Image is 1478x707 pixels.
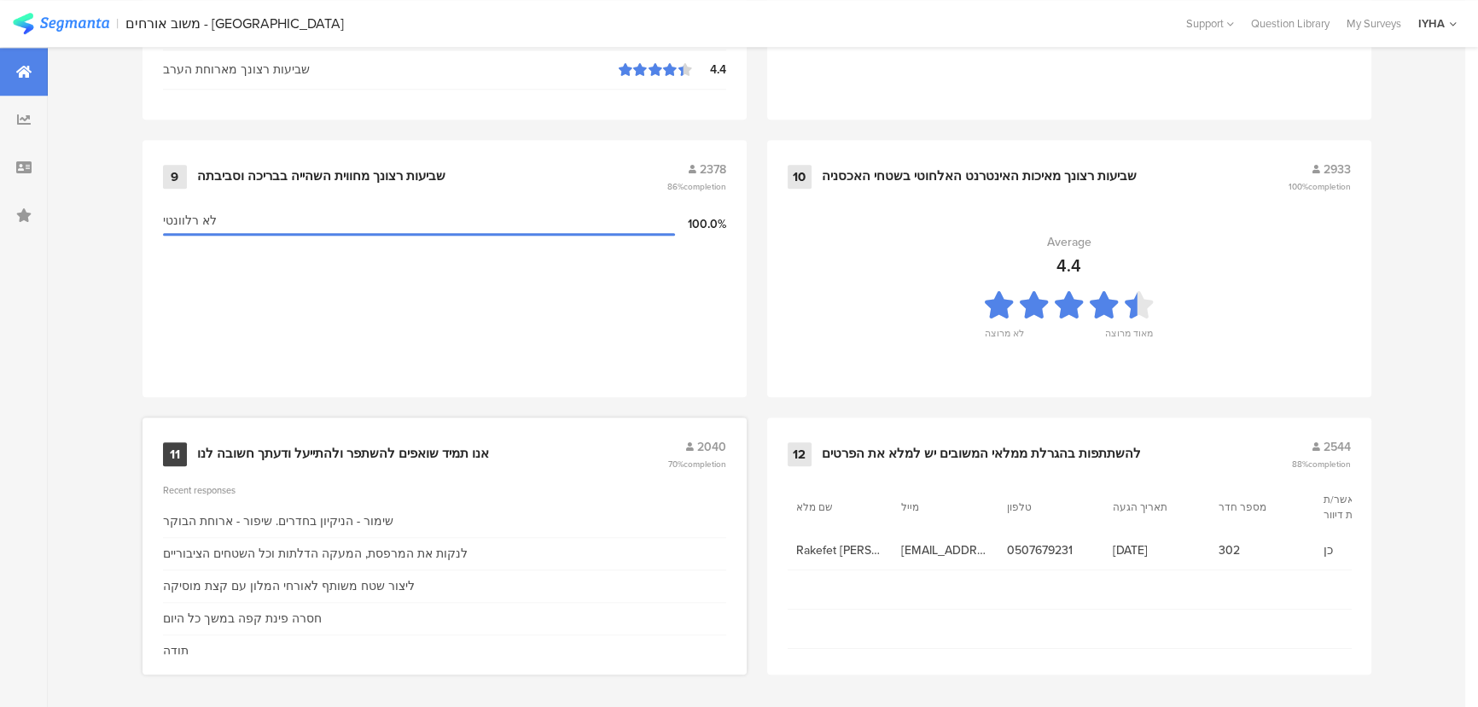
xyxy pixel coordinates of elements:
[692,61,726,79] div: 4.4
[125,15,344,32] div: משוב אורחים - [GEOGRAPHIC_DATA]
[667,180,726,193] span: 86%
[1292,458,1351,470] span: 88%
[1324,492,1400,523] section: אני מאשר/ת קבלת דיוור
[788,442,812,466] div: 12
[796,541,885,559] span: Rakefet [PERSON_NAME]
[985,326,1024,350] div: לא מרוצה
[13,13,109,34] img: segmanta logo
[1324,161,1351,178] span: 2933
[1418,15,1445,32] div: IYHA
[1007,500,1084,515] section: טלפון
[697,438,726,456] span: 2040
[684,180,726,193] span: completion
[822,168,1137,185] div: שביעות רצונך מאיכות האינטרנט האלחוטי בשטחי האכסניה
[163,512,393,530] div: שימור - הניקיון בחדרים. שיפור - ארוחת הבוקר
[1242,15,1338,32] a: Question Library
[163,577,415,595] div: ליצור שטח משותף לאורחי המלון עם קצת מוסיקה
[197,168,445,185] div: שביעות רצונך מחווית השהייה בבריכה וסביבתה
[1113,541,1202,559] span: [DATE]
[163,610,322,628] div: חסרה פינת קפה במשך כל היום
[684,458,726,470] span: completion
[163,483,726,497] div: Recent responses
[1324,438,1351,456] span: 2544
[668,458,726,470] span: 70%
[163,165,187,189] div: 9
[796,500,873,515] section: שם מלא
[901,541,990,559] span: [EMAIL_ADDRESS][DOMAIN_NAME]
[163,61,619,79] div: שביעות רצונך מארוחת הערב
[163,212,217,230] span: לא רלוונטי
[1186,10,1234,37] div: Support
[163,442,187,466] div: 11
[1338,15,1410,32] a: My Surveys
[1113,500,1190,515] section: תאריך הגעה
[116,14,119,33] div: |
[163,545,468,563] div: לנקות את המרפסת, המעקה הדלתות וכל השטחים הציבוריים
[1324,541,1412,559] span: כן
[197,446,489,463] div: אנו תמיד שואפים להשתפר ולהתייעל ודעתך חשובה לנו
[1007,541,1096,559] span: 0507679231
[1289,180,1351,193] span: 100%
[1047,233,1091,251] div: Average
[1308,180,1351,193] span: completion
[1308,458,1351,470] span: completion
[822,446,1141,463] div: להשתתפות בהגרלת ממלאי המשובים יש למלא את הפרטים
[901,500,978,515] section: מייל
[163,642,189,660] div: תודה
[675,215,726,233] div: 100.0%
[1056,253,1081,278] div: 4.4
[1219,500,1295,515] section: מספר חדר
[700,161,726,178] span: 2378
[1105,326,1153,350] div: מאוד מרוצה
[788,165,812,189] div: 10
[1219,541,1307,559] span: 302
